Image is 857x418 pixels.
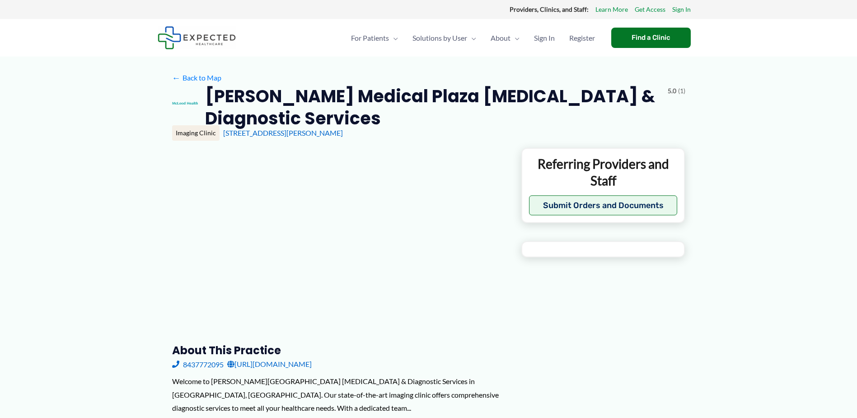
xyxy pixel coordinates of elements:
span: Sign In [534,22,555,54]
nav: Primary Site Navigation [344,22,602,54]
button: Submit Orders and Documents [529,195,678,215]
a: Sign In [672,4,691,15]
span: ← [172,73,181,82]
img: Expected Healthcare Logo - side, dark font, small [158,26,236,49]
p: Referring Providers and Staff [529,156,678,189]
span: Register [569,22,595,54]
a: For PatientsMenu Toggle [344,22,405,54]
a: Learn More [595,4,628,15]
a: AboutMenu Toggle [483,22,527,54]
span: About [491,22,510,54]
span: (1) [678,85,685,97]
span: 5.0 [668,85,676,97]
a: 8437772095 [172,357,224,371]
h2: [PERSON_NAME] Medical Plaza [MEDICAL_DATA] & Diagnostic Services [205,85,660,130]
span: For Patients [351,22,389,54]
span: Menu Toggle [467,22,476,54]
div: Imaging Clinic [172,125,220,141]
a: Find a Clinic [611,28,691,48]
a: Sign In [527,22,562,54]
div: Welcome to [PERSON_NAME][GEOGRAPHIC_DATA] [MEDICAL_DATA] & Diagnostic Services in [GEOGRAPHIC_DAT... [172,375,507,415]
strong: Providers, Clinics, and Staff: [510,5,589,13]
a: [URL][DOMAIN_NAME] [227,357,312,371]
span: Menu Toggle [510,22,520,54]
a: Register [562,22,602,54]
a: ←Back to Map [172,71,221,85]
span: Solutions by User [412,22,467,54]
a: Solutions by UserMenu Toggle [405,22,483,54]
h3: About this practice [172,343,507,357]
a: [STREET_ADDRESS][PERSON_NAME] [223,128,343,137]
span: Menu Toggle [389,22,398,54]
a: Get Access [635,4,665,15]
